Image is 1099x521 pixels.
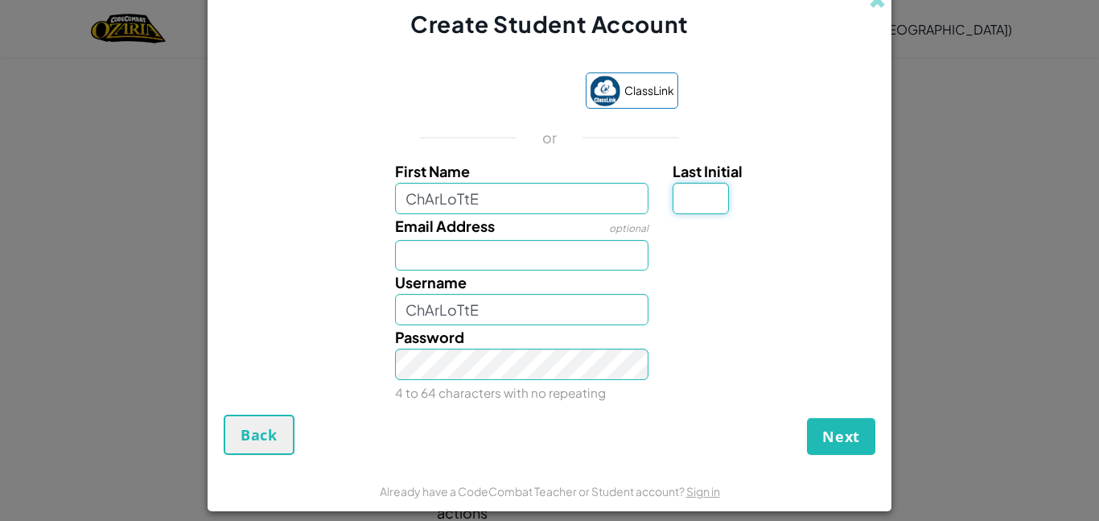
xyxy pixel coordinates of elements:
[395,385,606,400] small: 4 to 64 characters with no repeating
[822,427,860,446] span: Next
[673,162,743,180] span: Last Initial
[624,79,674,102] span: ClassLink
[686,484,720,498] a: Sign in
[395,162,470,180] span: First Name
[609,222,648,234] span: optional
[395,328,464,346] span: Password
[414,75,578,110] iframe: Sign in with Google Button
[395,273,467,292] span: Username
[590,76,620,106] img: classlink-logo-small.png
[241,425,278,445] span: Back
[224,415,294,455] button: Back
[807,418,875,455] button: Next
[380,484,686,498] span: Already have a CodeCombat Teacher or Student account?
[395,217,495,235] span: Email Address
[410,10,688,38] span: Create Student Account
[542,128,558,147] p: or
